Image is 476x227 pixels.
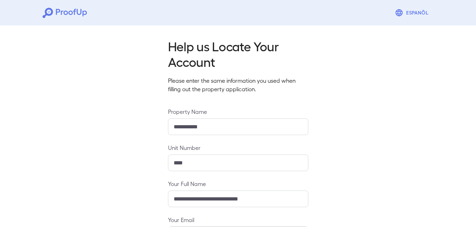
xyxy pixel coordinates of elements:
label: Unit Number [168,144,308,152]
p: Please enter the same information you used when filling out the property application. [168,76,308,93]
button: Espanõl [392,6,433,20]
label: Your Email [168,216,308,224]
label: Property Name [168,107,308,116]
h2: Help us Locate Your Account [168,38,308,69]
label: Your Full Name [168,180,308,188]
